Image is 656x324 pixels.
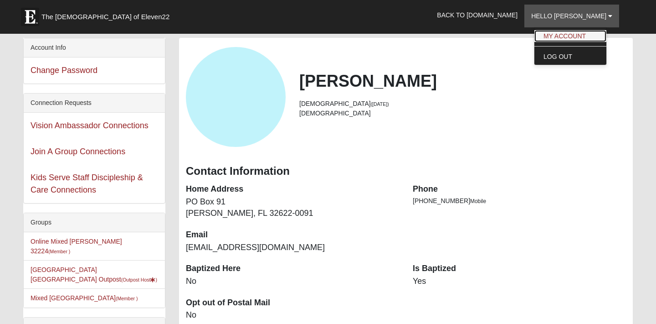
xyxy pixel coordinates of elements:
a: Back to [DOMAIN_NAME] [430,4,524,26]
dt: Baptized Here [186,263,399,275]
span: The [DEMOGRAPHIC_DATA] of Eleven22 [41,12,169,21]
a: [GEOGRAPHIC_DATA] [GEOGRAPHIC_DATA] Outpost(Outpost Host) [31,266,157,283]
div: Account Info [24,38,165,57]
a: Kids Serve Staff Discipleship & Care Connections [31,173,143,194]
a: Change Password [31,66,97,75]
a: My Account [534,30,606,42]
a: Mixed [GEOGRAPHIC_DATA](Member ) [31,294,138,302]
img: Eleven22 logo [21,8,39,26]
a: The [DEMOGRAPHIC_DATA] of Eleven22 [16,3,199,26]
dd: No [186,309,399,321]
dt: Email [186,229,399,241]
dt: Opt out of Postal Mail [186,297,399,309]
small: (Member ) [48,249,70,254]
small: ([DATE]) [371,101,389,107]
a: Hello [PERSON_NAME] [524,5,619,27]
dt: Home Address [186,183,399,195]
span: Hello [PERSON_NAME] [531,12,606,20]
h2: [PERSON_NAME] [299,71,626,91]
dd: Yes [413,276,626,287]
a: View Fullsize Photo [186,47,286,147]
div: Connection Requests [24,94,165,113]
a: Join A Group Connections [31,147,125,156]
li: [DEMOGRAPHIC_DATA] [299,99,626,109]
dd: No [186,276,399,287]
span: Mobile [470,198,486,204]
dd: PO Box 91 [PERSON_NAME], FL 32622-0091 [186,196,399,219]
dt: Phone [413,183,626,195]
a: Log Out [534,51,606,63]
dt: Is Baptized [413,263,626,275]
a: Vision Ambassador Connections [31,121,149,130]
li: [DEMOGRAPHIC_DATA] [299,109,626,118]
small: (Outpost Host ) [121,277,157,282]
li: [PHONE_NUMBER] [413,196,626,206]
small: (Member ) [116,296,138,301]
a: Online Mixed [PERSON_NAME] 32224(Member ) [31,238,122,255]
h3: Contact Information [186,165,626,178]
div: Groups [24,213,165,232]
dd: [EMAIL_ADDRESS][DOMAIN_NAME] [186,242,399,254]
